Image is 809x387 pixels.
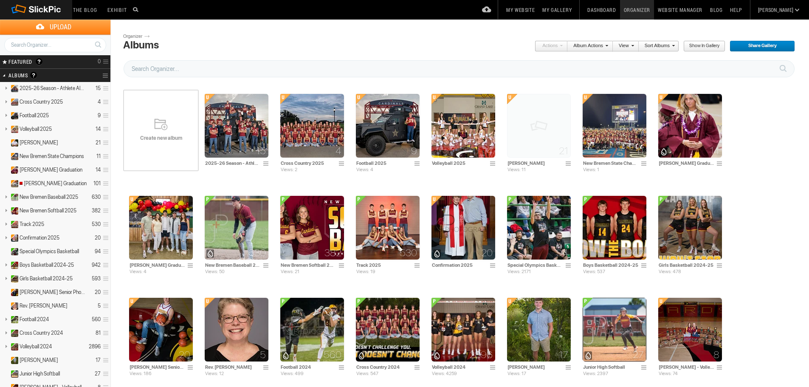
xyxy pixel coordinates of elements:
[20,302,68,309] span: Rev. Becky
[280,261,336,269] input: New Bremen Softball 2025
[400,249,417,256] span: 530
[280,363,336,371] input: Football 2024
[179,351,190,358] span: 20
[7,234,19,242] ins: Unlisted Album
[20,139,58,146] span: Aaron
[10,20,110,34] span: Upload
[431,363,488,371] input: Volleyball 2024
[583,363,639,371] input: Junior High Softball
[205,363,261,371] input: Rev. Becky
[431,159,488,167] input: Volleyball 2025
[1,248,9,254] a: Expand
[123,135,199,141] span: Create new album
[256,147,266,154] span: 15
[481,249,493,256] span: 20
[633,351,644,358] span: 27
[710,147,719,154] span: 14
[7,180,19,187] ins: Unlisted Album
[411,147,417,154] span: 9
[356,167,373,172] span: Views: 4
[205,196,268,260] img: BballvsWayneTrace-16.webp
[507,371,526,376] span: Views: 17
[356,261,412,269] input: Track 2025
[324,249,341,256] span: 382
[20,343,52,350] span: Volleyball 2024
[1,302,9,309] a: Expand
[7,221,19,228] ins: Public Album
[507,94,571,158] img: pix.gif
[356,371,378,376] span: Views: 547
[683,41,719,52] span: Show in Gallery
[20,357,58,364] span: Vince
[7,262,19,269] ins: Public Album
[7,139,19,147] ins: Unlisted Album
[129,363,185,371] input: Rogan Senior Photos
[132,4,142,14] input: Search photos on SlickPic...
[658,196,722,260] img: SeniorBanner-1.webp
[507,196,571,260] img: SpecialOlympics-2.webp
[7,248,19,255] ins: Public Album
[583,269,605,274] span: Views: 537
[356,363,412,371] input: Cross Country 2024
[129,298,193,362] img: RoganSenior-1.webp
[583,94,646,158] img: Football_2022-1.webp
[1,289,9,295] a: Expand
[280,298,344,362] img: VarsityvsParkway-3.webp
[20,221,44,228] span: Track 2025
[431,94,495,158] img: PreSeason-1.webp
[260,351,266,358] span: 5
[432,371,457,376] span: Views: 4259
[124,60,795,77] input: Search Organizer...
[658,261,714,269] input: Girls Basketball 2024-25
[507,363,563,371] input: Vince
[6,58,32,65] span: FEATURED
[7,153,19,160] ins: Unlisted Album
[7,167,19,174] ins: Unlisted Album
[683,41,725,52] a: Show in Gallery
[583,167,599,172] span: Views: 1
[20,85,86,92] span: 2025-26 Season - Athlete Albums
[205,94,268,158] img: FootballSeniors-1.webp
[7,357,19,364] ins: Unlisted Album
[205,269,225,274] span: Views: 50
[130,371,152,376] span: Views: 186
[559,147,568,154] span: 21
[583,196,646,260] img: SeniorBanner-1.webp
[280,196,344,260] img: SoftballBanner-1.webp
[8,69,80,82] h2: Albums
[356,159,412,167] input: Football 2025
[7,302,19,310] ins: Unlisted Album
[1,153,9,159] a: Expand
[20,167,82,173] span: Mia Hirschfeld Graduation
[90,37,106,52] a: Search
[431,298,495,362] img: SeniorVolleyball-11.webp
[507,167,526,172] span: Views: 11
[658,159,714,167] input: Mia Hirschfeld Graduation
[613,41,634,52] a: View
[280,159,336,167] input: Cross Country 2025
[583,298,646,362] img: Softball-1.webp
[583,159,639,167] input: New Bremen State Champions
[7,194,19,201] ins: Public Album
[7,289,19,296] ins: Unlisted Album
[20,316,49,323] span: Football 2024
[659,371,678,376] span: Views: 74
[658,298,722,362] img: VolleyballTrophies-1.webp
[483,147,493,154] span: 14
[431,196,495,260] img: Confirmation-15.webp
[7,316,19,323] ins: Public Album
[20,370,60,377] span: Junior High Softball
[659,269,681,274] span: Views: 478
[123,39,159,51] div: Albums
[7,126,19,133] ins: Unlisted Album
[20,234,59,241] span: Confirmation 2025
[1,167,9,173] a: Expand
[507,159,563,167] input: Aaron
[507,261,563,269] input: Special Olympics Basketball
[4,38,106,52] input: Search Organizer...
[205,159,261,167] input: 2025-26 Season - Athlete Albums
[205,371,224,376] span: Views: 12
[248,249,266,256] span: 630
[324,351,341,358] span: 560
[356,94,420,158] img: IndividualPreSeason-3.webp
